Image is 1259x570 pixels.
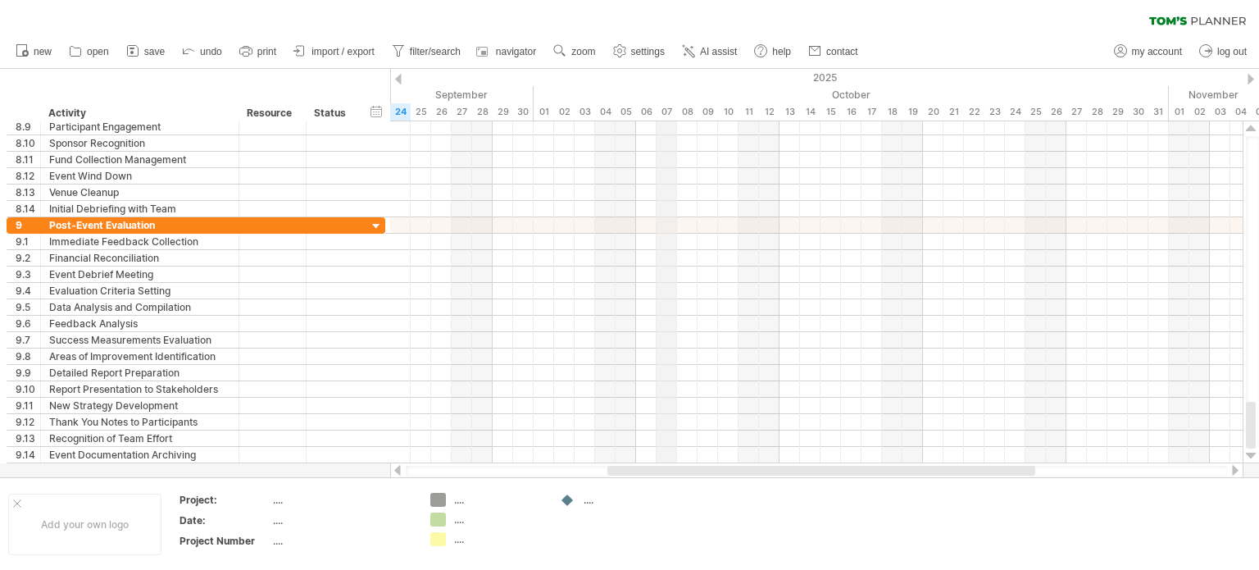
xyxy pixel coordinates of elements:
[1230,103,1251,121] div: Tuesday, 4 November 2025
[273,534,411,548] div: ....
[247,105,297,121] div: Resource
[49,299,230,315] div: Data Analysis and Compilation
[772,46,791,57] span: help
[16,349,40,364] div: 9.8
[841,103,861,121] div: Thursday, 16 October 2025
[16,381,40,397] div: 9.10
[16,398,40,413] div: 9.11
[311,46,375,57] span: import / export
[779,103,800,121] div: Monday, 13 October 2025
[575,103,595,121] div: Friday, 3 October 2025
[16,299,40,315] div: 9.5
[1110,41,1187,62] a: my account
[49,201,230,217] div: Initial Debriefing with Team
[49,119,230,135] div: Participant Engagement
[49,316,230,331] div: Feedback Analysis
[698,103,718,121] div: Thursday, 9 October 2025
[16,201,40,217] div: 8.14
[49,365,230,381] div: Detailed Report Preparation
[549,41,600,62] a: zoom
[431,103,452,121] div: Friday, 26 September 2025
[16,316,40,331] div: 9.6
[678,41,742,62] a: AI assist
[49,135,230,151] div: Sponsor Recognition
[571,46,595,57] span: zoom
[49,168,230,184] div: Event Wind Down
[1087,103,1107,121] div: Tuesday, 28 October 2025
[496,46,536,57] span: navigator
[677,103,698,121] div: Wednesday, 8 October 2025
[636,103,657,121] div: Monday, 6 October 2025
[273,493,411,507] div: ....
[122,41,170,62] a: save
[16,283,40,299] div: 9.4
[595,103,616,121] div: Saturday, 4 October 2025
[16,332,40,348] div: 9.7
[513,103,534,121] div: Tuesday, 30 September 2025
[49,234,230,249] div: Immediate Feedback Collection
[16,168,40,184] div: 8.12
[235,41,281,62] a: print
[388,41,466,62] a: filter/search
[49,349,230,364] div: Areas of Improvement Identification
[180,513,270,527] div: Date:
[984,103,1005,121] div: Thursday, 23 October 2025
[750,41,796,62] a: help
[34,46,52,57] span: new
[454,513,543,527] div: ....
[390,103,411,121] div: Wednesday, 24 September 2025
[16,414,40,430] div: 9.12
[923,103,943,121] div: Monday, 20 October 2025
[11,41,57,62] a: new
[657,103,677,121] div: Tuesday, 7 October 2025
[631,46,665,57] span: settings
[257,46,276,57] span: print
[16,234,40,249] div: 9.1
[454,532,543,546] div: ....
[493,103,513,121] div: Monday, 29 September 2025
[16,135,40,151] div: 8.10
[739,103,759,121] div: Saturday, 11 October 2025
[16,365,40,381] div: 9.9
[16,119,40,135] div: 8.9
[1107,103,1128,121] div: Wednesday, 29 October 2025
[1066,103,1087,121] div: Monday, 27 October 2025
[1005,103,1025,121] div: Friday, 24 October 2025
[826,46,858,57] span: contact
[16,431,40,446] div: 9.13
[882,103,902,121] div: Saturday, 18 October 2025
[1128,103,1148,121] div: Thursday, 30 October 2025
[718,103,739,121] div: Friday, 10 October 2025
[180,493,270,507] div: Project:
[534,103,554,121] div: Wednesday, 1 October 2025
[1132,46,1182,57] span: my account
[454,493,543,507] div: ....
[289,41,380,62] a: import / export
[1189,103,1210,121] div: Sunday, 2 November 2025
[49,414,230,430] div: Thank You Notes to Participants
[16,250,40,266] div: 9.2
[1046,103,1066,121] div: Sunday, 26 October 2025
[554,103,575,121] div: Thursday, 2 October 2025
[87,46,109,57] span: open
[49,267,230,282] div: Event Debrief Meeting
[49,250,230,266] div: Financial Reconciliation
[49,152,230,167] div: Fund Collection Management
[1195,41,1252,62] a: log out
[1025,103,1046,121] div: Saturday, 25 October 2025
[48,105,230,121] div: Activity
[943,103,964,121] div: Tuesday, 21 October 2025
[820,103,841,121] div: Wednesday, 15 October 2025
[759,103,779,121] div: Sunday, 12 October 2025
[902,103,923,121] div: Sunday, 19 October 2025
[534,86,1169,103] div: October 2025
[800,103,820,121] div: Tuesday, 14 October 2025
[49,381,230,397] div: Report Presentation to Stakeholders
[16,267,40,282] div: 9.3
[609,41,670,62] a: settings
[178,41,227,62] a: undo
[474,41,541,62] a: navigator
[16,152,40,167] div: 8.11
[472,103,493,121] div: Sunday, 28 September 2025
[273,513,411,527] div: ....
